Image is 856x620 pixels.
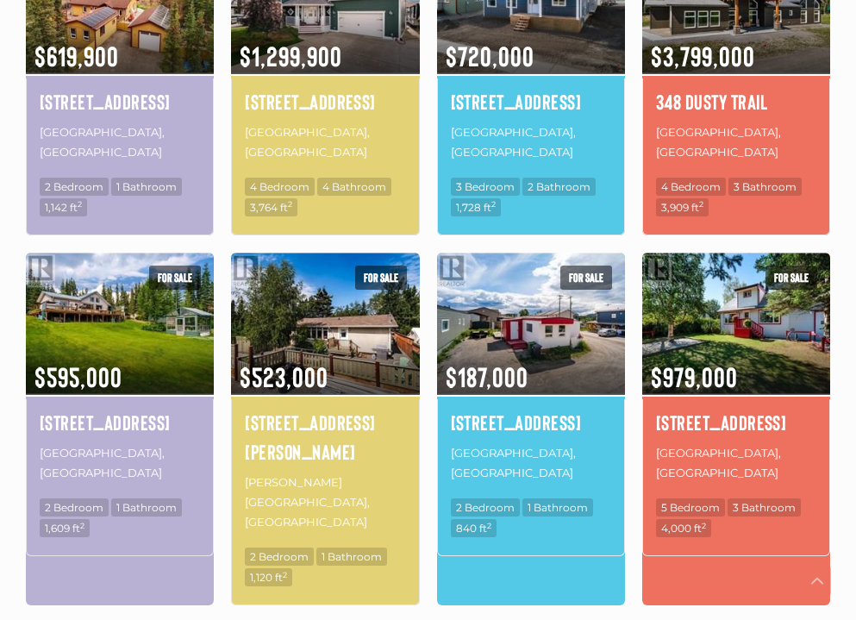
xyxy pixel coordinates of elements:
[40,519,90,537] span: 1,609 ft
[522,498,593,517] span: 1 Bathroom
[656,87,816,116] a: 348 Dusty Trail
[560,266,612,290] span: For sale
[231,338,419,395] span: $523,000
[40,442,200,485] p: [GEOGRAPHIC_DATA], [GEOGRAPHIC_DATA]
[451,178,520,196] span: 3 Bedroom
[728,498,801,517] span: 3 Bathroom
[26,250,214,398] img: 52 LAKEVIEW ROAD, Whitehorse South, Yukon
[451,198,501,216] span: 1,728 ft
[26,17,214,74] span: $619,900
[26,338,214,395] span: $595,000
[702,521,706,530] sup: 2
[451,498,520,517] span: 2 Bedroom
[355,266,407,290] span: For sale
[245,121,405,165] p: [GEOGRAPHIC_DATA], [GEOGRAPHIC_DATA]
[487,521,491,530] sup: 2
[245,548,314,566] span: 2 Bedroom
[283,570,287,579] sup: 2
[40,178,109,196] span: 2 Bedroom
[656,178,726,196] span: 4 Bedroom
[231,250,419,398] img: 116 LOWELL STREET, Haines Junction, Yukon
[451,519,497,537] span: 840 ft
[656,198,709,216] span: 3,909 ft
[149,266,201,290] span: For sale
[245,568,292,586] span: 1,120 ft
[111,178,182,196] span: 1 Bathroom
[656,408,816,437] a: [STREET_ADDRESS]
[231,17,419,74] span: $1,299,900
[656,442,816,485] p: [GEOGRAPHIC_DATA], [GEOGRAPHIC_DATA]
[40,198,87,216] span: 1,142 ft
[317,178,391,196] span: 4 Bathroom
[699,199,703,209] sup: 2
[656,519,711,537] span: 4,000 ft
[111,498,182,517] span: 1 Bathroom
[656,498,725,517] span: 5 Bedroom
[451,87,611,116] a: [STREET_ADDRESS]
[437,338,625,395] span: $187,000
[437,17,625,74] span: $720,000
[40,498,109,517] span: 2 Bedroom
[245,408,405,466] a: [STREET_ADDRESS][PERSON_NAME]
[288,199,292,209] sup: 2
[245,471,405,535] p: [PERSON_NAME][GEOGRAPHIC_DATA], [GEOGRAPHIC_DATA]
[491,199,496,209] sup: 2
[642,338,830,395] span: $979,000
[728,178,802,196] span: 3 Bathroom
[765,266,817,290] span: For sale
[642,250,830,398] img: 2001 CENTENNIAL STREET, Whitehorse, Yukon
[522,178,596,196] span: 2 Bathroom
[451,408,611,437] a: [STREET_ADDRESS]
[245,198,297,216] span: 3,764 ft
[437,250,625,398] img: 37-37 SYCAMORE STREET, Whitehorse, Yukon
[451,121,611,165] p: [GEOGRAPHIC_DATA], [GEOGRAPHIC_DATA]
[642,17,830,74] span: $3,799,000
[40,408,200,437] a: [STREET_ADDRESS]
[245,178,315,196] span: 4 Bedroom
[40,87,200,116] a: [STREET_ADDRESS]
[40,121,200,165] p: [GEOGRAPHIC_DATA], [GEOGRAPHIC_DATA]
[245,87,405,116] a: [STREET_ADDRESS]
[80,521,84,530] sup: 2
[78,199,82,209] sup: 2
[451,442,611,485] p: [GEOGRAPHIC_DATA], [GEOGRAPHIC_DATA]
[656,121,816,165] p: [GEOGRAPHIC_DATA], [GEOGRAPHIC_DATA]
[316,548,387,566] span: 1 Bathroom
